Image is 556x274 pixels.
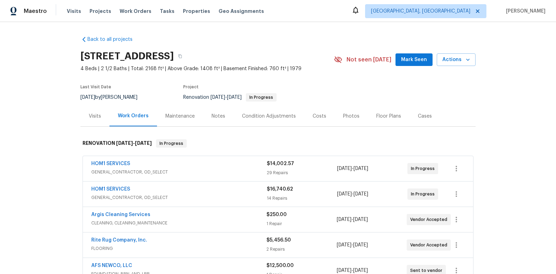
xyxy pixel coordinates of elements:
[80,85,111,89] span: Last Visit Date
[353,217,368,222] span: [DATE]
[503,8,546,15] span: [PERSON_NAME]
[376,113,401,120] div: Floor Plans
[353,268,368,273] span: [DATE]
[80,53,174,60] h2: [STREET_ADDRESS]
[354,192,368,197] span: [DATE]
[337,192,352,197] span: [DATE]
[212,113,225,120] div: Notes
[24,8,47,15] span: Maestro
[116,141,133,146] span: [DATE]
[337,268,351,273] span: [DATE]
[337,166,352,171] span: [DATE]
[313,113,326,120] div: Costs
[83,139,152,148] h6: RENOVATION
[80,36,148,43] a: Back to all projects
[267,187,293,192] span: $16,740.62
[91,194,267,201] span: GENERAL_CONTRACTOR, OD_SELECT
[160,9,174,14] span: Tasks
[266,246,336,253] div: 2 Repairs
[165,113,195,120] div: Maintenance
[91,161,130,166] a: HOM1 SERVICES
[211,95,225,100] span: [DATE]
[343,113,359,120] div: Photos
[174,50,186,62] button: Copy Address
[227,95,242,100] span: [DATE]
[120,8,151,15] span: Work Orders
[442,55,470,64] span: Actions
[266,212,287,217] span: $250.00
[410,242,450,249] span: Vendor Accepted
[118,112,149,119] div: Work Orders
[266,220,336,227] div: 1 Repair
[211,95,242,100] span: -
[183,8,210,15] span: Properties
[437,53,476,66] button: Actions
[267,161,294,166] span: $14,002.57
[91,263,132,268] a: AFS NEWCO, LLC
[89,113,101,120] div: Visits
[401,55,427,64] span: Mark Seen
[247,95,276,99] span: In Progress
[91,238,147,243] a: Rite Rug Company, Inc.
[337,191,368,198] span: -
[219,8,264,15] span: Geo Assignments
[411,191,437,198] span: In Progress
[91,187,130,192] a: HOM1 SERVICES
[183,85,199,89] span: Project
[411,165,437,172] span: In Progress
[418,113,432,120] div: Cases
[337,267,368,274] span: -
[354,166,368,171] span: [DATE]
[410,216,450,223] span: Vendor Accepted
[395,53,433,66] button: Mark Seen
[267,169,337,176] div: 29 Repairs
[80,65,334,72] span: 4 Beds | 2 1/2 Baths | Total: 2168 ft² | Above Grade: 1408 ft² | Basement Finished: 760 ft² | 1979
[337,216,368,223] span: -
[337,165,368,172] span: -
[91,169,267,176] span: GENERAL_CONTRACTOR, OD_SELECT
[347,56,391,63] span: Not seen [DATE]
[337,217,351,222] span: [DATE]
[267,195,337,202] div: 14 Repairs
[242,113,296,120] div: Condition Adjustments
[353,243,368,247] span: [DATE]
[266,238,291,243] span: $5,456.50
[90,8,111,15] span: Projects
[371,8,470,15] span: [GEOGRAPHIC_DATA], [GEOGRAPHIC_DATA]
[337,242,368,249] span: -
[80,95,95,100] span: [DATE]
[135,141,152,146] span: [DATE]
[116,141,152,146] span: -
[80,93,146,102] div: by [PERSON_NAME]
[91,220,266,227] span: CLEANING, CLEANING_MAINTENANCE
[91,245,266,252] span: FLOORING
[410,267,445,274] span: Sent to vendor
[337,243,351,247] span: [DATE]
[67,8,81,15] span: Visits
[80,132,476,155] div: RENOVATION [DATE]-[DATE]In Progress
[266,263,294,268] span: $12,500.00
[157,140,186,147] span: In Progress
[91,212,150,217] a: Argis Cleaning Services
[183,95,277,100] span: Renovation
